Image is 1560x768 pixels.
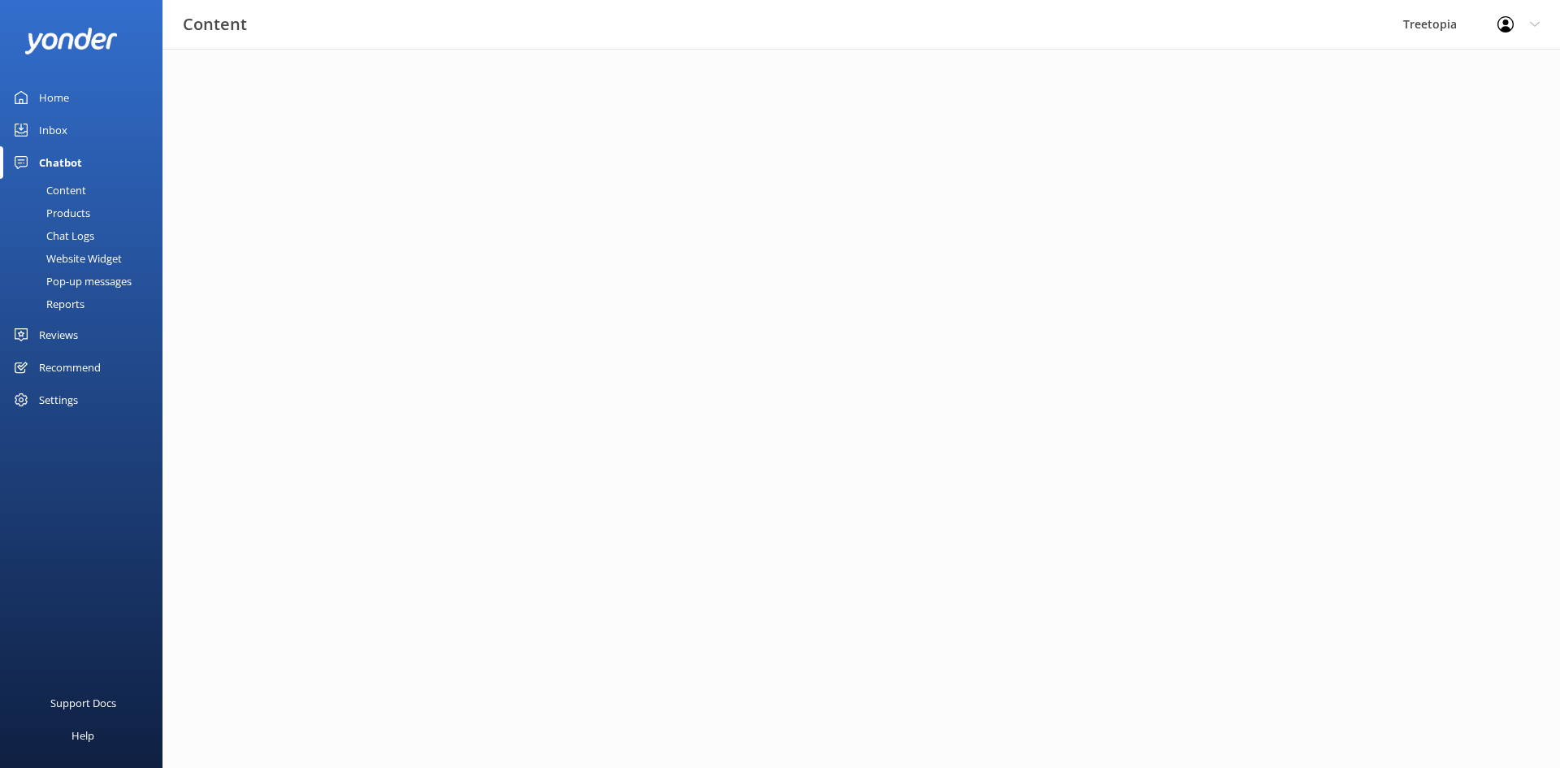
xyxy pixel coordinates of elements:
a: Reports [10,293,162,315]
div: Home [39,81,69,114]
div: Settings [39,384,78,416]
div: Help [71,719,94,752]
a: Chat Logs [10,224,162,247]
div: Website Widget [10,247,122,270]
a: Content [10,179,162,202]
h3: Content [183,11,247,37]
div: Content [10,179,86,202]
div: Chatbot [39,146,82,179]
div: Support Docs [50,687,116,719]
a: Products [10,202,162,224]
div: Chat Logs [10,224,94,247]
div: Recommend [39,351,101,384]
a: Website Widget [10,247,162,270]
div: Reports [10,293,84,315]
img: yonder-white-logo.png [24,28,118,54]
div: Reviews [39,319,78,351]
div: Products [10,202,90,224]
a: Pop-up messages [10,270,162,293]
div: Inbox [39,114,67,146]
div: Pop-up messages [10,270,132,293]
